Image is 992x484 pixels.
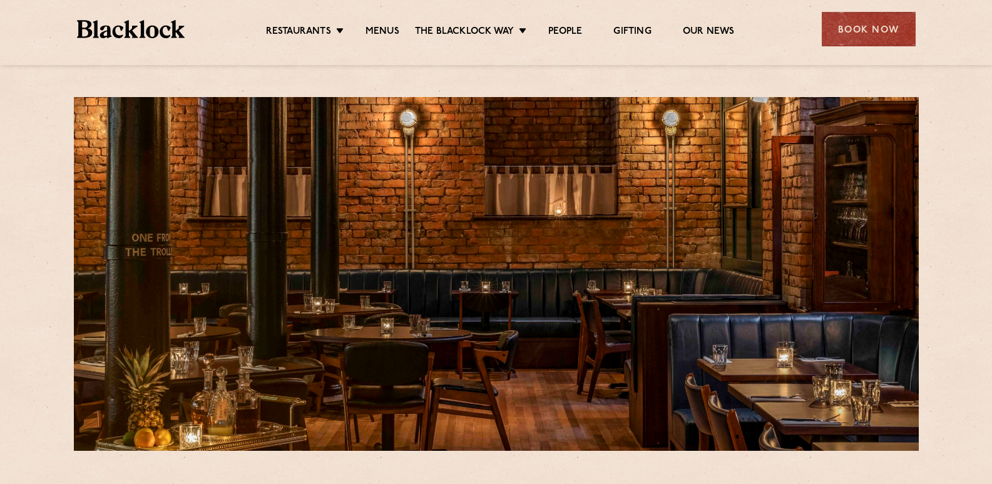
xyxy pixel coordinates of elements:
a: Gifting [613,26,651,39]
img: BL_Textured_Logo-footer-cropped.svg [77,20,185,38]
a: People [548,26,582,39]
a: Our News [683,26,735,39]
div: Book Now [822,12,916,46]
a: The Blacklock Way [415,26,514,39]
a: Menus [366,26,399,39]
a: Restaurants [266,26,331,39]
